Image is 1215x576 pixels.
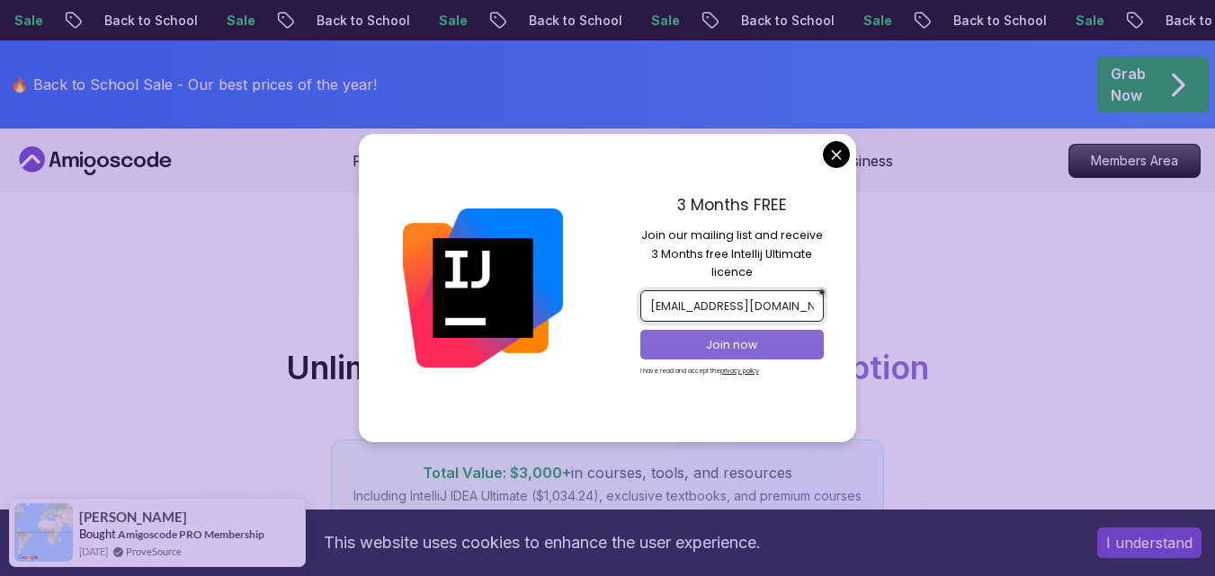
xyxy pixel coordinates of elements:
button: Products [353,150,436,186]
p: Sale [844,12,901,30]
p: Sale [419,12,477,30]
a: ProveSource [126,544,182,559]
p: Including IntelliJ IDEA Ultimate ($1,034.24), exclusive textbooks, and premium courses [353,487,862,505]
span: Total Value: $3,000+ [423,464,571,482]
p: Back to School [721,12,844,30]
p: Back to School [934,12,1056,30]
a: Members Area [1068,144,1201,178]
span: Bought [79,527,116,541]
p: Back to School [297,12,419,30]
p: Back to School [85,12,207,30]
p: Sale [1056,12,1113,30]
p: Back to School [509,12,631,30]
div: This website uses cookies to enhance the user experience. [13,523,1070,563]
p: in courses, tools, and resources [353,462,862,483]
p: Members Area [1069,145,1200,177]
span: [PERSON_NAME] [79,510,187,525]
a: Amigoscode PRO Membership [118,527,264,542]
img: provesource social proof notification image [14,503,73,562]
p: Sale [631,12,689,30]
button: Accept cookies [1097,527,1202,558]
h2: Unlimited Learning with [286,350,929,385]
p: Grab Now [1111,63,1146,106]
p: Products [353,150,415,172]
p: Sale [207,12,264,30]
span: [DATE] [79,544,108,559]
p: 🔥 Back to School Sale - Our best prices of the year! [11,74,377,95]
